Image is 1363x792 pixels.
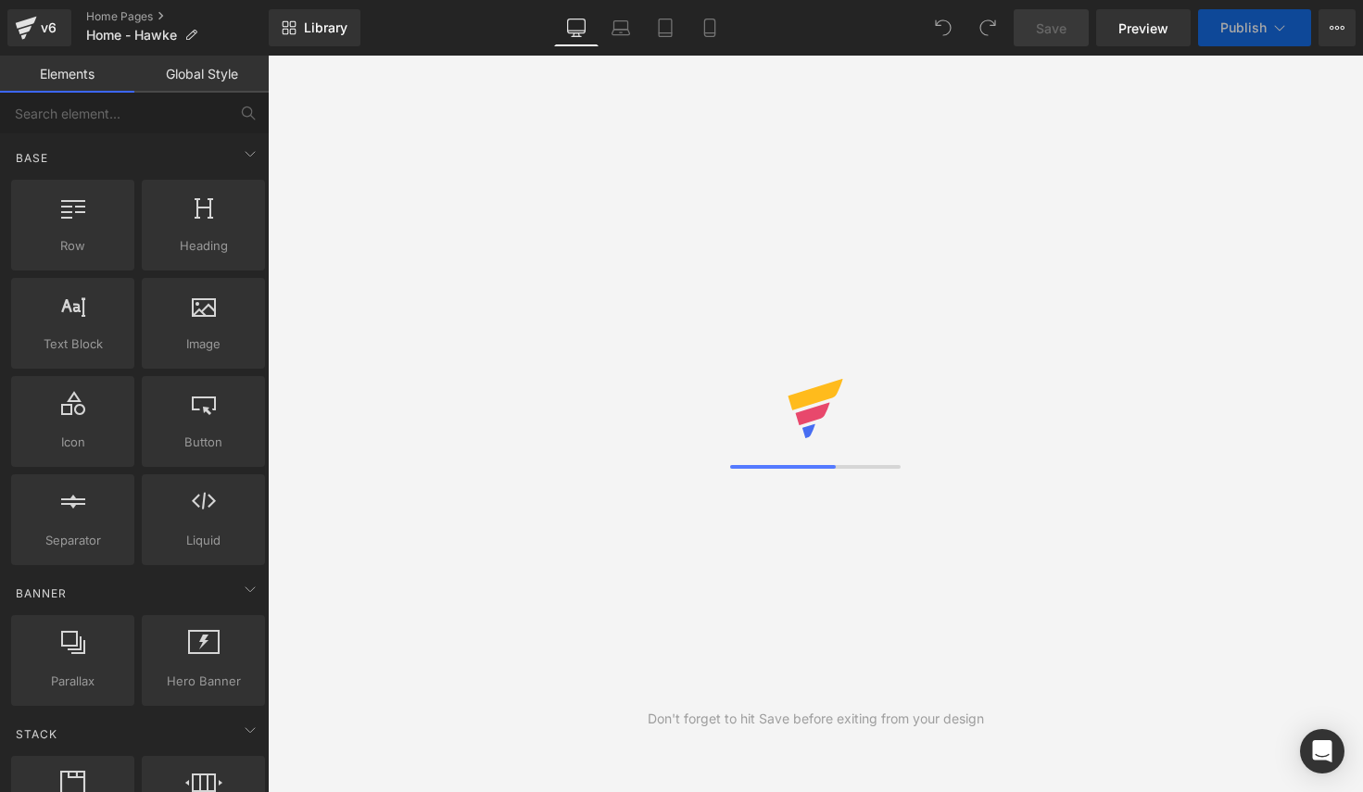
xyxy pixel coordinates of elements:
button: Publish [1198,9,1311,46]
span: Home - Hawke [86,28,177,43]
div: Don't forget to hit Save before exiting from your design [648,709,984,729]
span: Separator [17,531,129,550]
a: Home Pages [86,9,269,24]
span: Banner [14,585,69,602]
span: Save [1036,19,1066,38]
span: Parallax [17,672,129,691]
span: Row [17,236,129,256]
a: Desktop [554,9,599,46]
div: Open Intercom Messenger [1300,729,1344,773]
span: Liquid [147,531,259,550]
span: Base [14,149,50,167]
a: Preview [1096,9,1191,46]
span: Library [304,19,347,36]
button: More [1319,9,1356,46]
span: Hero Banner [147,672,259,691]
a: Laptop [599,9,643,46]
span: Text Block [17,334,129,354]
div: v6 [37,16,60,40]
span: Image [147,334,259,354]
button: Undo [925,9,962,46]
span: Button [147,433,259,452]
a: Tablet [643,9,688,46]
span: Icon [17,433,129,452]
a: New Library [269,9,360,46]
button: Redo [969,9,1006,46]
a: Mobile [688,9,732,46]
span: Heading [147,236,259,256]
span: Stack [14,725,59,743]
span: Preview [1118,19,1168,38]
a: v6 [7,9,71,46]
a: Global Style [134,56,269,93]
span: Publish [1220,20,1267,35]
